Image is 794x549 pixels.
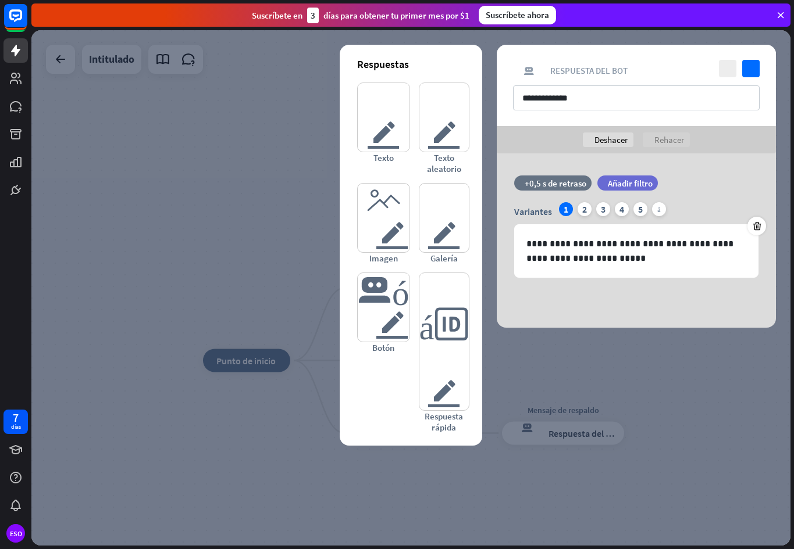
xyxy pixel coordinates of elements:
font: 3 [311,10,315,21]
font: respuesta del bot de bloqueo [513,66,544,76]
font: +0,5 s de retraso [525,178,586,189]
font: 7 [13,410,19,425]
font: Deshacer [594,134,628,145]
font: días [11,423,21,430]
font: días para obtener tu primer mes por $1 [323,10,469,21]
font: ESO [10,529,22,538]
font: 1 [564,203,568,215]
font: 5 [638,203,643,215]
font: Rehacer [654,134,684,145]
font: Añadir filtro [608,178,653,189]
font: 4 [619,203,624,215]
a: 7 días [3,410,28,434]
font: Respuesta del bot [550,65,628,76]
button: Abrir el widget de chat LiveChat [9,5,44,40]
font: Suscríbete en [252,10,302,21]
font: más [657,206,660,213]
font: 2 [582,203,587,215]
font: Suscríbete ahora [486,9,549,20]
font: 3 [601,203,606,215]
font: Variantes [514,206,552,217]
